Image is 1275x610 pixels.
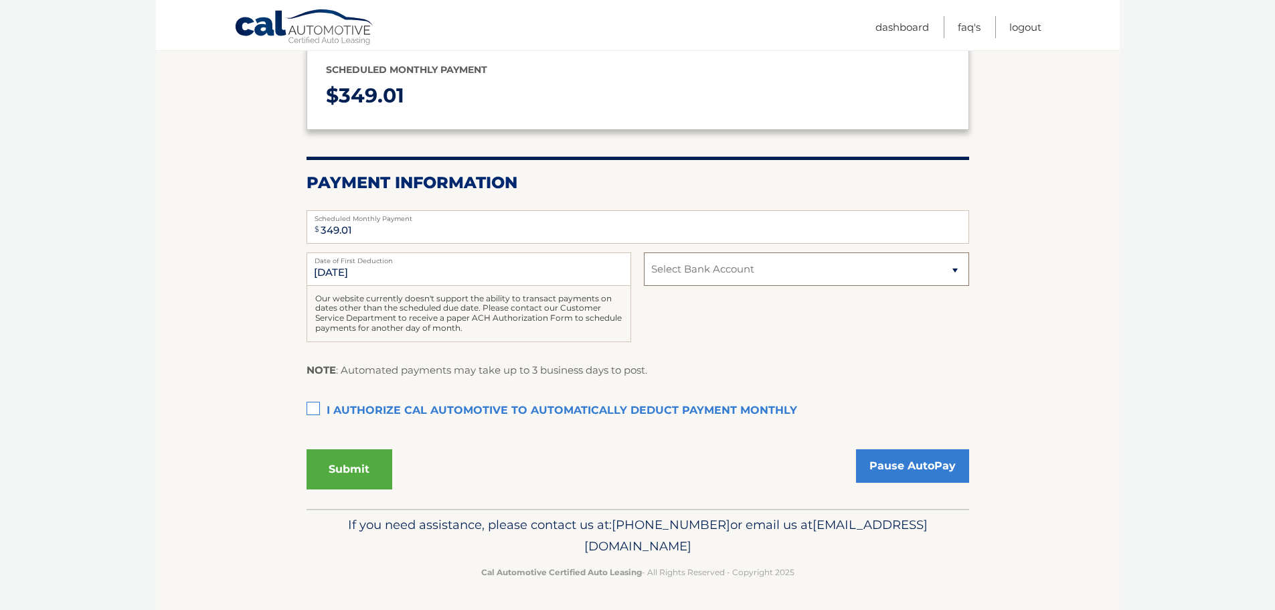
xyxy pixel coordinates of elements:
[481,567,642,577] strong: Cal Automotive Certified Auto Leasing
[326,78,950,114] p: $
[307,398,969,425] label: I authorize cal automotive to automatically deduct payment monthly
[958,16,981,38] a: FAQ's
[234,9,375,48] a: Cal Automotive
[856,449,969,483] a: Pause AutoPay
[307,252,631,286] input: Payment Date
[307,252,631,263] label: Date of First Deduction
[612,517,730,532] span: [PHONE_NUMBER]
[307,210,969,244] input: Payment Amount
[307,210,969,221] label: Scheduled Monthly Payment
[307,364,336,376] strong: NOTE
[315,565,960,579] p: - All Rights Reserved - Copyright 2025
[326,62,950,78] p: Scheduled monthly payment
[315,514,960,557] p: If you need assistance, please contact us at: or email us at
[307,362,647,379] p: : Automated payments may take up to 3 business days to post.
[339,83,404,108] span: 349.01
[584,517,928,554] span: [EMAIL_ADDRESS][DOMAIN_NAME]
[307,173,969,193] h2: Payment Information
[875,16,929,38] a: Dashboard
[1009,16,1041,38] a: Logout
[311,214,323,244] span: $
[307,286,631,342] div: Our website currently doesn't support the ability to transact payments on dates other than the sc...
[307,449,392,489] button: Submit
